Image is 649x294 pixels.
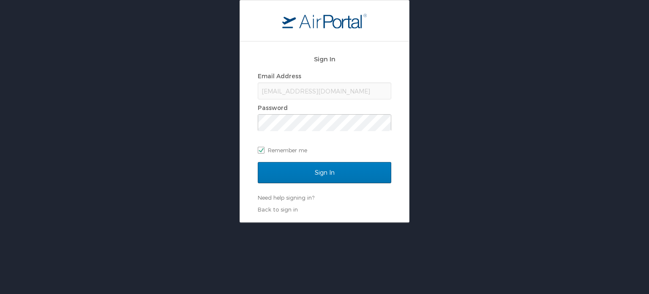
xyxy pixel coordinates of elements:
a: Need help signing in? [258,194,314,201]
img: logo [282,13,367,28]
input: Sign In [258,162,391,183]
label: Password [258,104,288,111]
h2: Sign In [258,54,391,64]
label: Email Address [258,72,301,80]
label: Remember me [258,144,391,157]
a: Back to sign in [258,206,298,213]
